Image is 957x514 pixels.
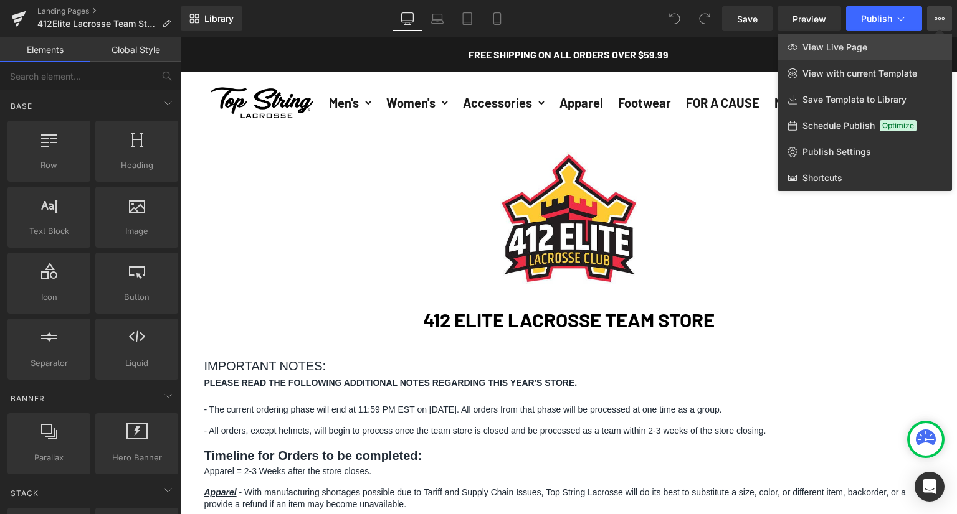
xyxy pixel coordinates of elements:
span: Stack [9,487,40,499]
strong: 412 ELITE LACROSSE TEAM STORE [243,271,535,294]
span: Image [99,225,174,238]
button: Publish [846,6,922,31]
strong: Timeline for Orders to be completed: [24,411,242,425]
span: Banner [9,393,46,404]
a: Mobile [482,6,512,31]
img: 412 Elite | Top String Lacrosse [320,115,457,252]
summary: Accessories [283,55,364,75]
span: View Live Page [802,42,867,53]
span: Separator [11,357,87,370]
a: Tablet [452,6,482,31]
p: - With manufacturing shortages possible due to Tariff and Supply Chain Issues, Top String Lacross... [24,449,753,474]
span: Base [9,100,34,112]
button: Redo [692,6,717,31]
p: Apparel = 2-3 Weeks after the store closes. [24,428,753,441]
span: Liquid [99,357,174,370]
a: NEWS [594,58,629,73]
span: Hero Banner [99,451,174,464]
span: Schedule Publish [802,120,875,131]
em: Apparel [24,450,57,460]
a: Landing Pages [37,6,181,16]
span: 412Elite Lacrosse Team Store | Top String Lacrosse [37,19,157,29]
span: Text Block [11,225,87,238]
span: IMPORTANT NOTES: [24,322,146,335]
a: Desktop [393,6,422,31]
span: Optimize [880,120,917,131]
span: Button [99,291,174,304]
a: Footwear [438,58,491,73]
a: Apparel [379,58,423,73]
span: PLEASE READ THE FOLLOWING ADDITIONAL NOTES REGARDING THIS YEAR'S STORE. [24,340,398,350]
button: Undo [662,6,687,31]
p: FREE SHIPPING ON ALL ORDERS OVER $59.99 [288,9,488,26]
div: Open Intercom Messenger [915,472,945,502]
span: Preview [793,12,826,26]
span: Heading [99,159,174,172]
a: Preview [778,6,841,31]
summary: Women's [206,55,268,75]
span: Publish [861,14,892,24]
span: Shortcuts [802,172,842,184]
span: Publish Settings [802,146,871,157]
button: View Live PageView with current TemplateSave Template to LibrarySchedule PublishOptimizePublish S... [927,6,952,31]
span: - All orders, except helmets, will begin to process once the team store is closed and be processe... [24,388,586,398]
summary: Men's [149,55,191,75]
span: Library [204,13,234,24]
a: New Library [181,6,242,31]
span: Save Template to Library [802,94,907,105]
span: Save [737,12,758,26]
a: Laptop [422,6,452,31]
a: FOR A CAUSE [506,58,579,73]
span: Row [11,159,87,172]
p: - The current ordering phase will end at 11:59 PM EST on [DATE]. All orders from that phase will ... [24,367,753,379]
span: Parallax [11,451,87,464]
span: Icon [11,291,87,304]
a: Global Style [90,37,181,62]
span: View with current Template [802,68,917,79]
